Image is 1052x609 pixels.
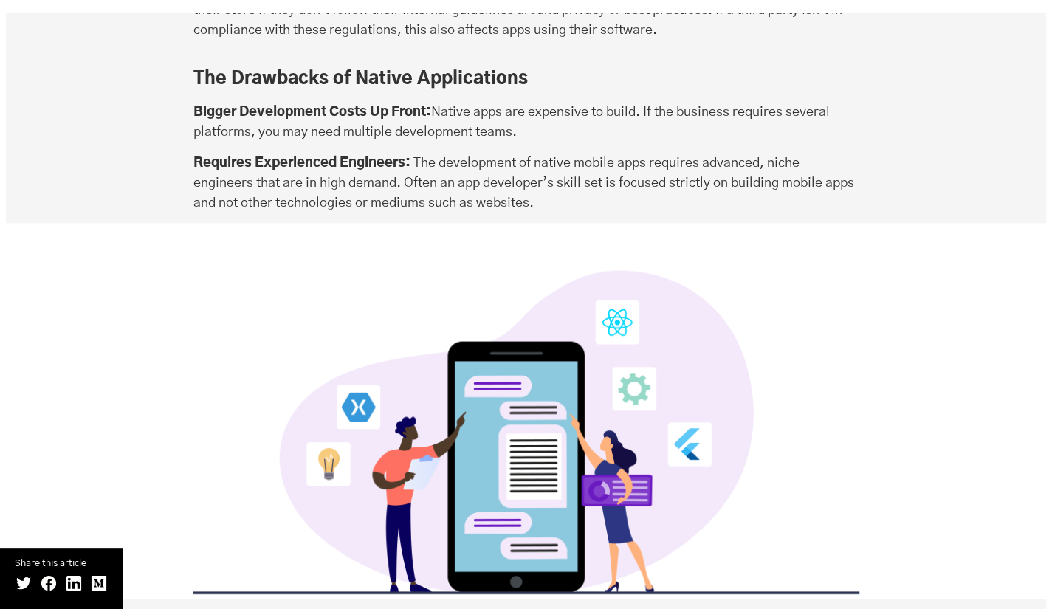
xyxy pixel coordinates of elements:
[193,270,859,599] img: Group 1452
[193,66,859,92] h3: The Drawbacks of Native Applications
[15,556,108,571] small: Share this article
[193,153,859,213] p: The development of native mobile apps requires advanced, niche engineers that are in high demand....
[193,105,431,118] strong: Bigger Development Costs Up Front:
[193,102,859,142] p: Native apps are expensive to build. If the business requires several platforms, you may need mult...
[193,156,410,169] strong: Requires Experienced Engineers:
